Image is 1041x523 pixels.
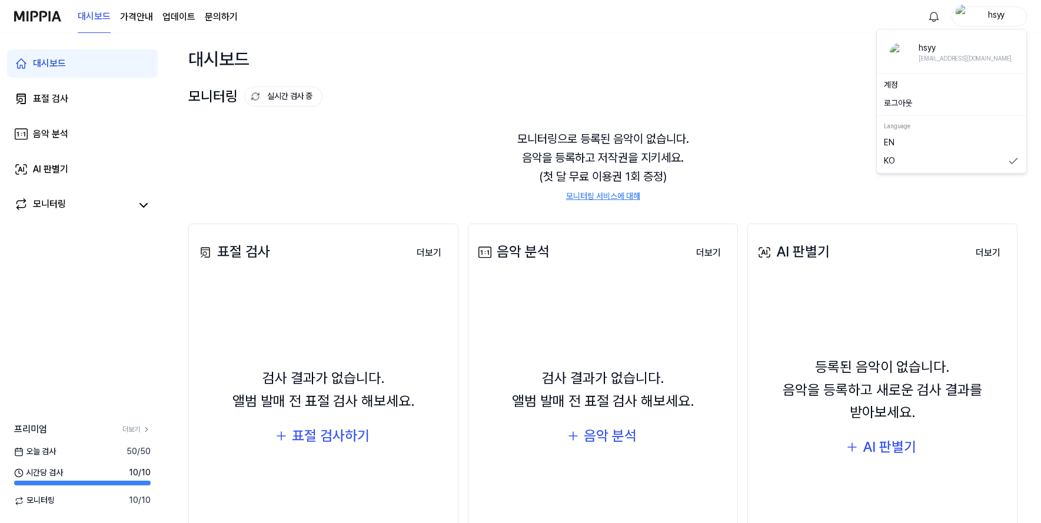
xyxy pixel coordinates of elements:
[687,241,730,265] button: 더보기
[188,85,322,108] div: 모니터링
[196,241,270,263] div: 표절 검사
[162,10,195,24] a: 업데이트
[129,467,151,479] span: 10 / 10
[966,241,1010,265] button: 더보기
[876,29,1027,174] div: profilehsyy
[205,10,238,24] a: 문의하기
[78,1,111,33] a: 대시보드
[584,425,637,447] div: 음악 분석
[7,155,158,184] a: AI 판별기
[687,240,730,265] a: 더보기
[755,356,1010,424] div: 등록된 음악이 없습니다. 음악을 등록하고 새로운 검사 결과를 받아보세요.
[566,191,640,202] a: 모니터링 서비스에 대해
[33,56,66,71] div: 대시보드
[292,425,370,447] div: 표절 검사하기
[14,422,47,437] span: 프리미엄
[884,155,1019,167] a: KO
[475,241,550,263] div: 음악 분석
[127,446,151,458] span: 50 / 50
[129,495,151,507] span: 10 / 10
[7,49,158,78] a: 대시보드
[33,162,68,176] div: AI 판별기
[952,6,1027,26] button: profilehsyy
[558,422,648,450] button: 음악 분석
[33,127,68,141] div: 음악 분석
[7,120,158,148] a: 음악 분석
[837,433,928,461] button: AI 판별기
[33,197,66,214] div: 모니터링
[120,10,153,24] button: 가격안내
[884,137,1019,149] a: EN
[863,436,916,458] div: AI 판별기
[956,5,970,28] img: profile
[884,79,1019,91] a: 계정
[266,422,381,450] button: 표절 검사하기
[122,425,151,435] a: 더보기
[927,9,941,24] img: 알림
[188,115,1017,216] div: 모니터링으로 등록된 음악이 없습니다. 음악을 등록하고 저작권을 지키세요. (첫 달 무료 이용권 1회 증정)
[890,43,909,62] img: profile
[232,367,415,412] div: 검사 결과가 없습니다. 앨범 발매 전 표절 검사 해보세요.
[919,54,1012,62] div: [EMAIL_ADDRESS][DOMAIN_NAME]
[755,241,830,263] div: AI 판별기
[33,92,68,106] div: 표절 검사
[512,367,694,412] div: 검사 결과가 없습니다. 앨범 발매 전 표절 검사 해보세요.
[244,86,322,106] button: 실시간 검사 중
[973,9,1019,22] div: hsyy
[188,45,250,73] div: 대시보드
[919,42,1012,54] div: hsyy
[14,467,63,479] span: 시간당 검사
[14,446,56,458] span: 오늘 검사
[7,85,158,113] a: 표절 검사
[407,240,451,265] a: 더보기
[884,98,1019,109] button: 로그아웃
[966,240,1010,265] a: 더보기
[14,495,55,507] span: 모니터링
[407,241,451,265] button: 더보기
[14,197,132,214] a: 모니터링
